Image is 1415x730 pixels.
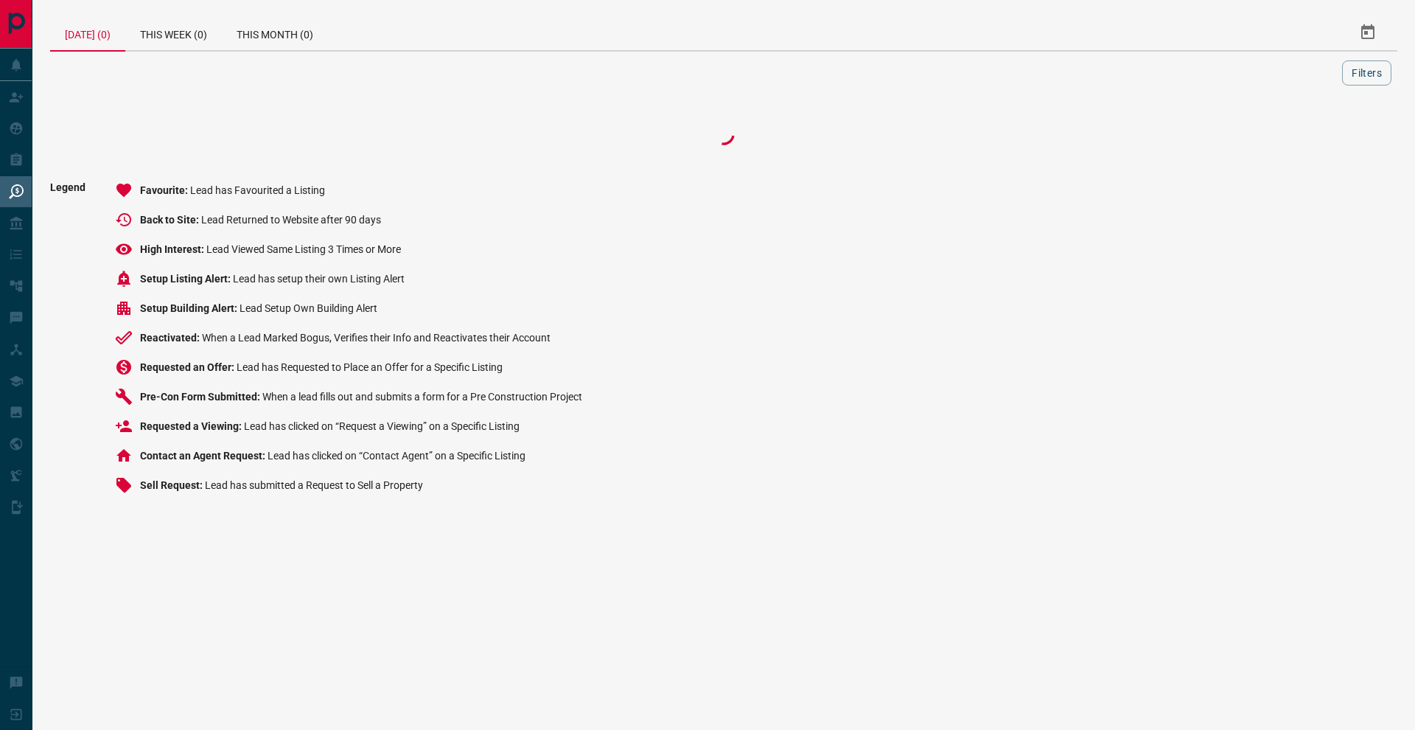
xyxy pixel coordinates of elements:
div: This Month (0) [222,15,328,50]
div: [DATE] (0) [50,15,125,52]
span: Lead has clicked on “Request a Viewing” on a Specific Listing [244,420,520,432]
span: Legend [50,181,85,506]
span: Requested a Viewing [140,420,244,432]
span: Lead Returned to Website after 90 days [201,214,381,226]
div: Loading [650,119,797,149]
span: When a lead fills out and submits a form for a Pre Construction Project [262,391,582,403]
span: Setup Listing Alert [140,273,233,285]
span: Lead has setup their own Listing Alert [233,273,405,285]
div: This Week (0) [125,15,222,50]
span: Lead Setup Own Building Alert [240,302,377,314]
span: When a Lead Marked Bogus, Verifies their Info and Reactivates their Account [202,332,551,344]
span: Lead has clicked on “Contact Agent” on a Specific Listing [268,450,525,462]
span: Back to Site [140,214,201,226]
span: Pre-Con Form Submitted [140,391,262,403]
span: Reactivated [140,332,202,344]
button: Select Date Range [1350,15,1386,50]
span: Lead has Requested to Place an Offer for a Specific Listing [237,361,503,373]
span: Lead Viewed Same Listing 3 Times or More [206,243,401,255]
button: Filters [1342,60,1391,86]
span: Lead has Favourited a Listing [190,184,325,196]
span: Sell Request [140,479,205,491]
span: Requested an Offer [140,361,237,373]
span: Lead has submitted a Request to Sell a Property [205,479,423,491]
span: High Interest [140,243,206,255]
span: Contact an Agent Request [140,450,268,462]
span: Favourite [140,184,190,196]
span: Setup Building Alert [140,302,240,314]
